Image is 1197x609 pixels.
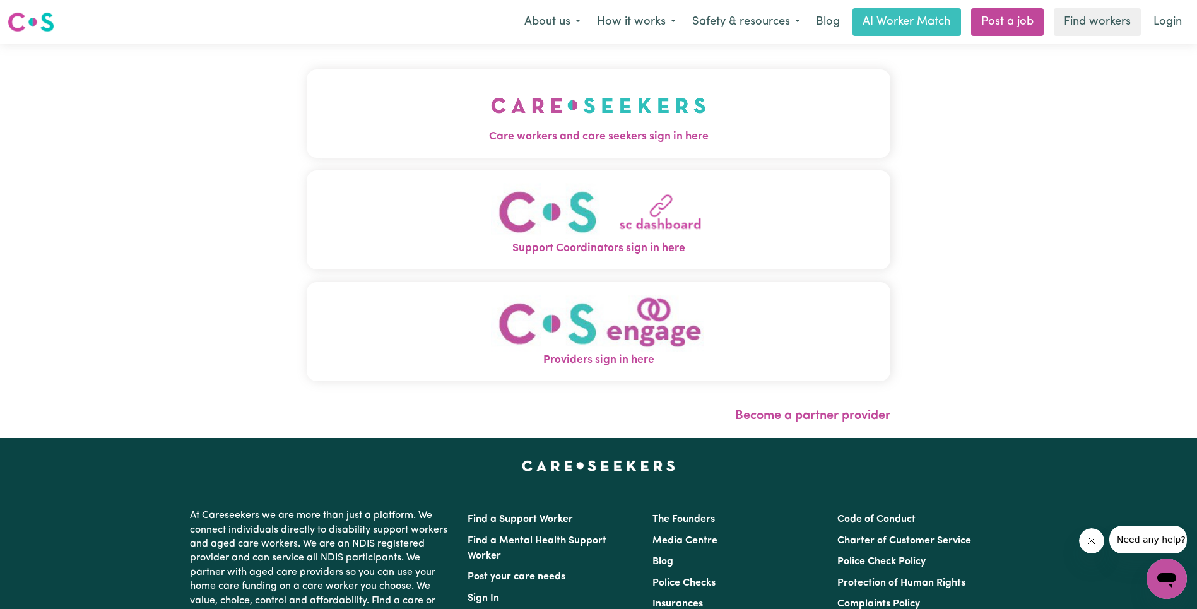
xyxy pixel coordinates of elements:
a: Police Check Policy [837,557,926,567]
button: How it works [589,9,684,35]
a: Police Checks [652,578,716,588]
a: Post your care needs [468,572,565,582]
a: Blog [808,8,847,36]
iframe: Message from company [1109,526,1187,553]
span: Providers sign in here [307,352,890,369]
span: Care workers and care seekers sign in here [307,129,890,145]
a: Find workers [1054,8,1141,36]
a: Protection of Human Rights [837,578,965,588]
img: Careseekers logo [8,11,54,33]
iframe: Close message [1079,528,1104,553]
iframe: Button to launch messaging window [1147,559,1187,599]
button: Providers sign in here [307,282,890,381]
a: Media Centre [652,536,717,546]
button: Support Coordinators sign in here [307,170,890,269]
a: Find a Mental Health Support Worker [468,536,606,561]
a: Insurances [652,599,703,609]
a: Charter of Customer Service [837,536,971,546]
a: Careseekers home page [522,461,675,471]
a: The Founders [652,514,715,524]
a: Find a Support Worker [468,514,573,524]
a: Become a partner provider [735,410,890,422]
a: AI Worker Match [852,8,961,36]
a: Sign In [468,593,499,603]
a: Careseekers logo [8,8,54,37]
a: Login [1146,8,1189,36]
button: Safety & resources [684,9,808,35]
button: About us [516,9,589,35]
a: Post a job [971,8,1044,36]
a: Blog [652,557,673,567]
a: Complaints Policy [837,599,920,609]
span: Support Coordinators sign in here [307,240,890,257]
a: Code of Conduct [837,514,916,524]
button: Care workers and care seekers sign in here [307,69,890,158]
